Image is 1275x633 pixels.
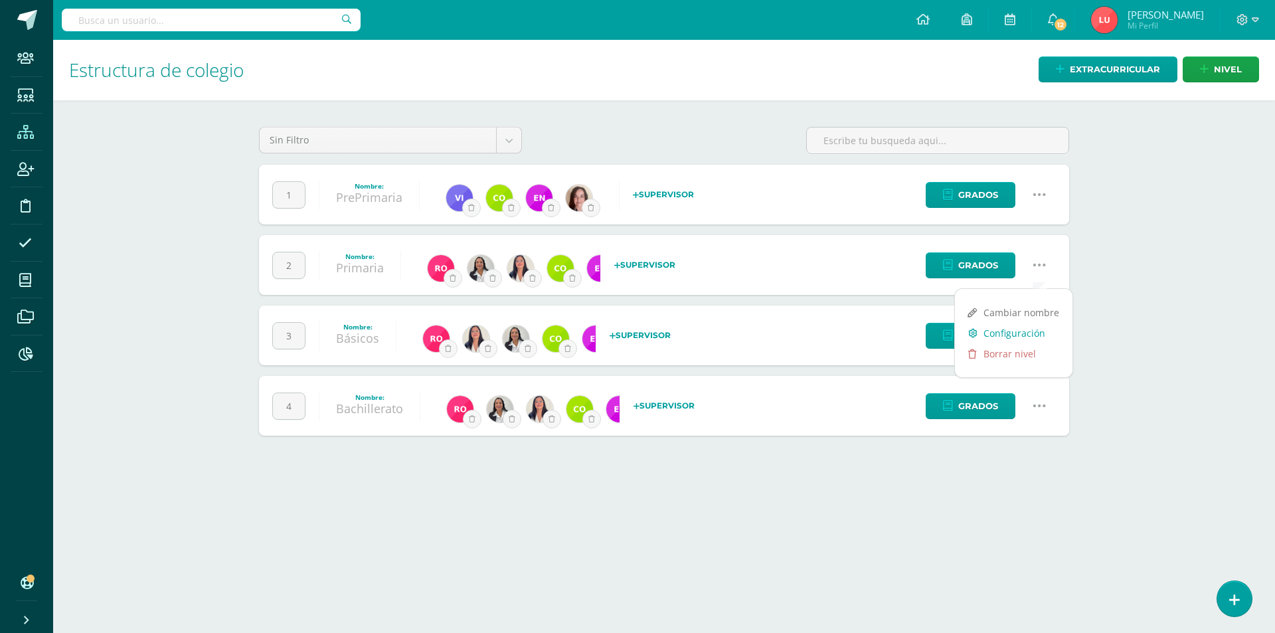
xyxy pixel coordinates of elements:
[467,255,494,282] img: 20874f825104fd09c1ed90767e55c7cc.png
[527,396,553,422] img: af3bce2a071dd75594e74c1929a941ec.png
[463,325,489,352] img: af3bce2a071dd75594e74c1929a941ec.png
[1183,56,1259,82] a: nivel
[1053,17,1068,32] span: 12
[260,128,521,153] a: Sin Filtro
[1039,56,1177,82] a: Extracurricular
[566,396,593,422] img: 92a39284f1ddec1450bf8f4a69418fb8.png
[1128,20,1204,31] span: Mi Perfil
[614,260,675,270] strong: Supervisor
[582,325,609,352] img: d99fd7307af1b7724713df8fd9ae1f2f.png
[606,396,633,422] img: d99fd7307af1b7724713df8fd9ae1f2f.png
[566,185,592,211] img: b36d6b424aeb6be775e8000552336df4.png
[634,401,695,410] strong: Supervisor
[926,182,1015,208] a: Grados
[958,394,998,418] span: Grados
[336,189,402,205] a: PrePrimaria
[955,343,1072,364] a: Borrar nivel
[955,302,1072,323] a: Cambiar nombre
[336,401,403,416] a: Bachillerato
[926,393,1015,419] a: Grados
[270,128,486,153] span: Sin Filtro
[423,325,450,352] img: ed048f7920b8abbcf20440d3922ee789.png
[633,189,694,199] strong: Supervisor
[958,183,998,207] span: Grados
[343,322,373,331] strong: Nombre:
[1128,8,1204,21] span: [PERSON_NAME]
[487,396,513,422] img: 20874f825104fd09c1ed90767e55c7cc.png
[355,393,384,402] strong: Nombre:
[610,330,671,340] strong: Supervisor
[955,323,1072,343] a: Configuración
[503,325,529,352] img: 20874f825104fd09c1ed90767e55c7cc.png
[958,253,998,278] span: Grados
[1091,7,1118,33] img: 03792e645350889b08b5c28c38483454.png
[587,255,614,282] img: d99fd7307af1b7724713df8fd9ae1f2f.png
[447,396,473,422] img: ed048f7920b8abbcf20440d3922ee789.png
[926,252,1015,278] a: Grados
[507,255,534,282] img: af3bce2a071dd75594e74c1929a941ec.png
[547,255,574,282] img: 92a39284f1ddec1450bf8f4a69418fb8.png
[926,323,1015,349] a: Grados
[543,325,569,352] img: 92a39284f1ddec1450bf8f4a69418fb8.png
[336,260,384,276] a: Primaria
[1214,57,1242,82] span: nivel
[526,185,552,211] img: d99fd7307af1b7724713df8fd9ae1f2f.png
[807,128,1068,153] input: Escribe tu busqueda aqui...
[345,252,375,261] strong: Nombre:
[355,181,384,191] strong: Nombre:
[1070,57,1160,82] span: Extracurricular
[336,330,379,346] a: Básicos
[69,57,244,82] span: Estructura de colegio
[62,9,361,31] input: Busca un usuario...
[428,255,454,282] img: ed048f7920b8abbcf20440d3922ee789.png
[446,185,473,211] img: 337e5e6ee19eabf636cb1603ba37abe5.png
[486,185,513,211] img: 92a39284f1ddec1450bf8f4a69418fb8.png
